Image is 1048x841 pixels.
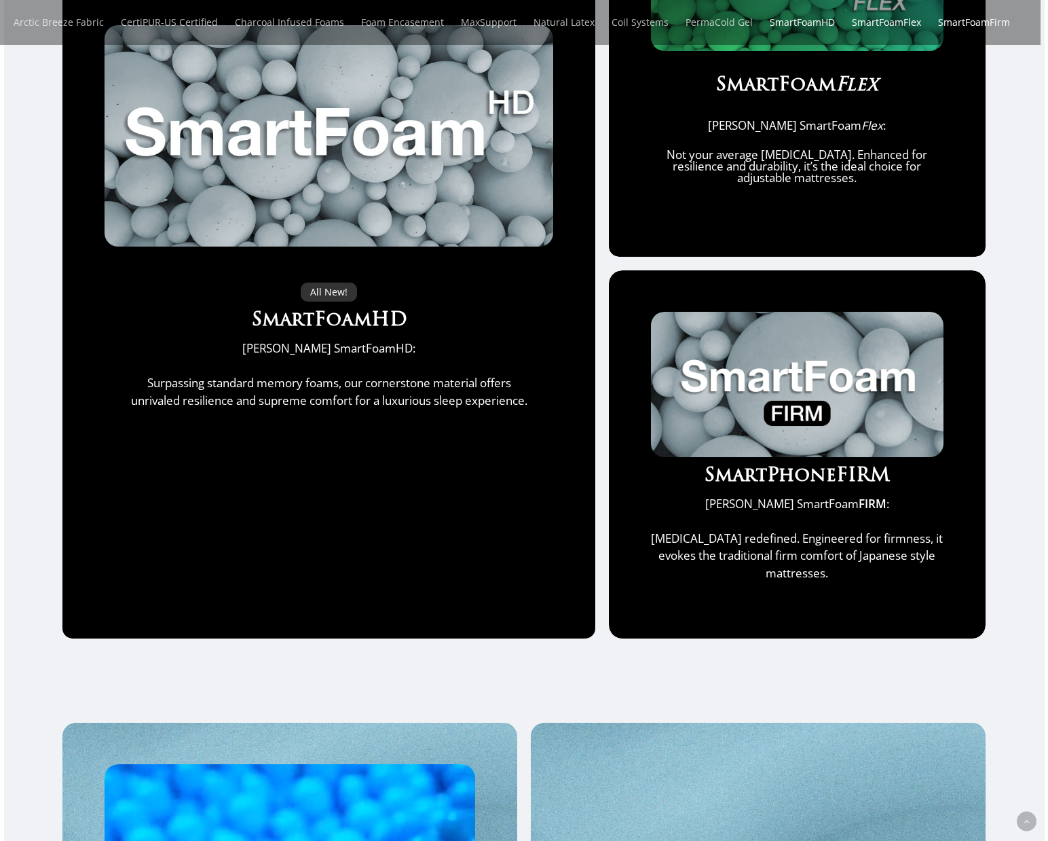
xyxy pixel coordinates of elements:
a: Back to top [1017,812,1036,831]
p: Not your average [MEDICAL_DATA]. Enhanced for resilience and durability, it’s the ideal choice fo... [651,149,943,183]
p: [PERSON_NAME] SmartFoamHD: [127,340,531,374]
h3: SmartFoamHD [127,308,531,333]
p: [PERSON_NAME] SmartFoam : [651,495,943,530]
div: All New! [301,283,357,302]
em: Flex [861,118,883,133]
em: Flex [836,76,878,95]
strong: FIRM [836,467,890,486]
h3: SmartPhone [651,464,943,488]
p: [PERSON_NAME] SmartFoam : [651,120,943,148]
strong: FIRM [859,496,886,512]
p: [MEDICAL_DATA] redefined. Engineered for firmness, it evokes the traditional firm comfort of Japa... [651,530,943,581]
h3: SmartFoam [651,73,943,98]
p: Surpassing standard memory foams, our cornerstone material offers unrivaled resilience and suprem... [127,374,531,409]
